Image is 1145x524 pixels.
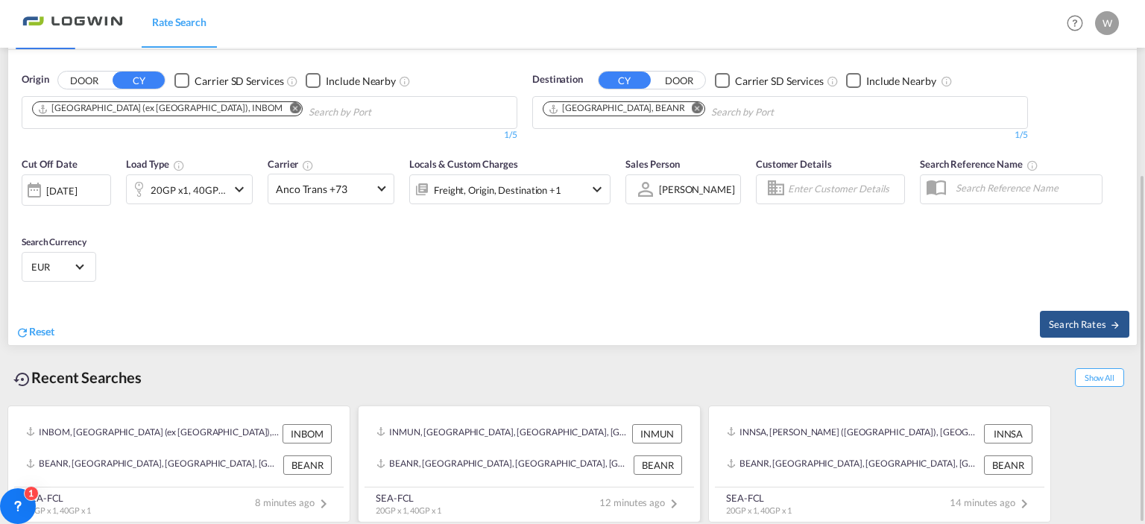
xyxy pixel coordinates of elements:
[309,101,450,124] input: Chips input.
[1040,311,1129,338] button: Search Ratesicon-arrow-right
[286,75,298,87] md-icon: Unchecked: Search for CY (Container Yard) services for all selected carriers.Checked : Search for...
[326,74,396,89] div: Include Nearby
[726,491,792,505] div: SEA-FCL
[1075,368,1124,387] span: Show All
[25,505,91,515] span: 20GP x 1, 40GP x 1
[16,324,54,341] div: icon-refreshReset
[376,505,441,515] span: 20GP x 1, 40GP x 1
[174,72,283,88] md-checkbox: Checkbox No Ink
[26,455,280,475] div: BEANR, Antwerp, Belgium, Western Europe, Europe
[1026,160,1038,171] md-icon: Your search will be saved by the below given name
[1062,10,1095,37] div: Help
[665,495,683,513] md-icon: icon-chevron-right
[399,75,411,87] md-icon: Unchecked: Ignores neighbouring ports when fetching rates.Checked : Includes neighbouring ports w...
[58,72,110,89] button: DOOR
[7,405,350,523] recent-search-card: INBOM, [GEOGRAPHIC_DATA] (ex [GEOGRAPHIC_DATA]), [GEOGRAPHIC_DATA], [GEOGRAPHIC_DATA], [GEOGRAPHI...
[1095,11,1119,35] div: W
[1049,318,1120,330] span: Search Rates
[682,102,704,117] button: Remove
[726,505,792,515] span: 20GP x 1, 40GP x 1
[984,455,1032,475] div: BEANR
[376,455,630,475] div: BEANR, Antwerp, Belgium, Western Europe, Europe
[599,72,651,89] button: CY
[950,496,1033,508] span: 14 minutes ago
[657,178,736,200] md-select: Sales Person: Wendy Bourrée
[255,496,332,508] span: 8 minutes ago
[126,174,253,204] div: 20GP x1 40GP x1icon-chevron-down
[22,158,78,170] span: Cut Off Date
[984,424,1032,443] div: INNSA
[358,405,701,523] recent-search-card: INMUN, [GEOGRAPHIC_DATA], [GEOGRAPHIC_DATA], [GEOGRAPHIC_DATA], [GEOGRAPHIC_DATA] INMUNBEANR, [GE...
[548,102,685,115] div: Antwerp, BEANR
[29,325,54,338] span: Reset
[126,158,185,170] span: Load Type
[788,178,900,201] input: Enter Customer Details
[756,158,831,170] span: Customer Details
[302,160,314,171] md-icon: The selected Trucker/Carrierwill be displayed in the rate results If the rates are from another f...
[31,260,73,274] span: EUR
[13,370,31,388] md-icon: icon-backup-restore
[22,129,517,142] div: 1/5
[30,97,456,124] md-chips-wrap: Chips container. Use arrow keys to select chips.
[409,174,611,204] div: Freight Origin Destination Factory Stuffingicon-chevron-down
[846,72,936,88] md-checkbox: Checkbox No Ink
[625,158,680,170] span: Sales Person
[37,102,283,115] div: Mumbai (ex Bombay), INBOM
[588,180,606,198] md-icon: icon-chevron-down
[8,50,1137,344] div: OriginDOOR CY Checkbox No InkUnchecked: Search for CY (Container Yard) services for all selected ...
[152,16,206,28] span: Rate Search
[26,424,279,443] div: INBOM, Mumbai (ex Bombay), India, Indian Subcontinent, Asia Pacific
[151,180,227,201] div: 20GP x1 40GP x1
[827,75,839,87] md-icon: Unchecked: Search for CY (Container Yard) services for all selected carriers.Checked : Search for...
[306,72,396,88] md-checkbox: Checkbox No Ink
[708,405,1051,523] recent-search-card: INNSA, [PERSON_NAME] ([GEOGRAPHIC_DATA]), [GEOGRAPHIC_DATA], [GEOGRAPHIC_DATA], [GEOGRAPHIC_DATA]...
[659,183,735,195] div: [PERSON_NAME]
[941,75,953,87] md-icon: Unchecked: Ignores neighbouring ports when fetching rates.Checked : Includes neighbouring ports w...
[632,424,682,443] div: INMUN
[532,129,1028,142] div: 1/5
[727,424,980,443] div: INNSA, Jawaharlal Nehru (Nhava Sheva), India, Indian Subcontinent, Asia Pacific
[540,97,859,124] md-chips-wrap: Chips container. Use arrow keys to select chips.
[1062,10,1088,36] span: Help
[22,72,48,87] span: Origin
[409,158,518,170] span: Locals & Custom Charges
[434,180,561,201] div: Freight Origin Destination Factory Stuffing
[715,72,824,88] md-checkbox: Checkbox No Ink
[727,455,980,475] div: BEANR, Antwerp, Belgium, Western Europe, Europe
[22,203,33,224] md-datepicker: Select
[22,7,123,40] img: bc73a0e0d8c111efacd525e4c8ad7d32.png
[22,236,86,247] span: Search Currency
[37,102,286,115] div: Press delete to remove this chip.
[1110,320,1120,330] md-icon: icon-arrow-right
[948,177,1102,199] input: Search Reference Name
[1015,495,1033,513] md-icon: icon-chevron-right
[735,74,824,89] div: Carrier SD Services
[376,491,441,505] div: SEA-FCL
[46,184,77,198] div: [DATE]
[532,72,583,87] span: Destination
[195,74,283,89] div: Carrier SD Services
[634,455,682,475] div: BEANR
[866,74,936,89] div: Include Nearby
[280,102,302,117] button: Remove
[276,182,373,197] span: Anco Trans +73
[283,455,332,475] div: BEANR
[376,424,628,443] div: INMUN, Mundra, India, Indian Subcontinent, Asia Pacific
[920,158,1038,170] span: Search Reference Name
[283,424,332,443] div: INBOM
[22,174,111,206] div: [DATE]
[599,496,683,508] span: 12 minutes ago
[25,491,91,505] div: SEA-FCL
[230,180,248,198] md-icon: icon-chevron-down
[173,160,185,171] md-icon: icon-information-outline
[548,102,688,115] div: Press delete to remove this chip.
[653,72,705,89] button: DOOR
[315,495,332,513] md-icon: icon-chevron-right
[113,72,165,89] button: CY
[711,101,853,124] input: Chips input.
[30,256,88,277] md-select: Select Currency: € EUREuro
[268,158,314,170] span: Carrier
[16,326,29,339] md-icon: icon-refresh
[7,361,148,394] div: Recent Searches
